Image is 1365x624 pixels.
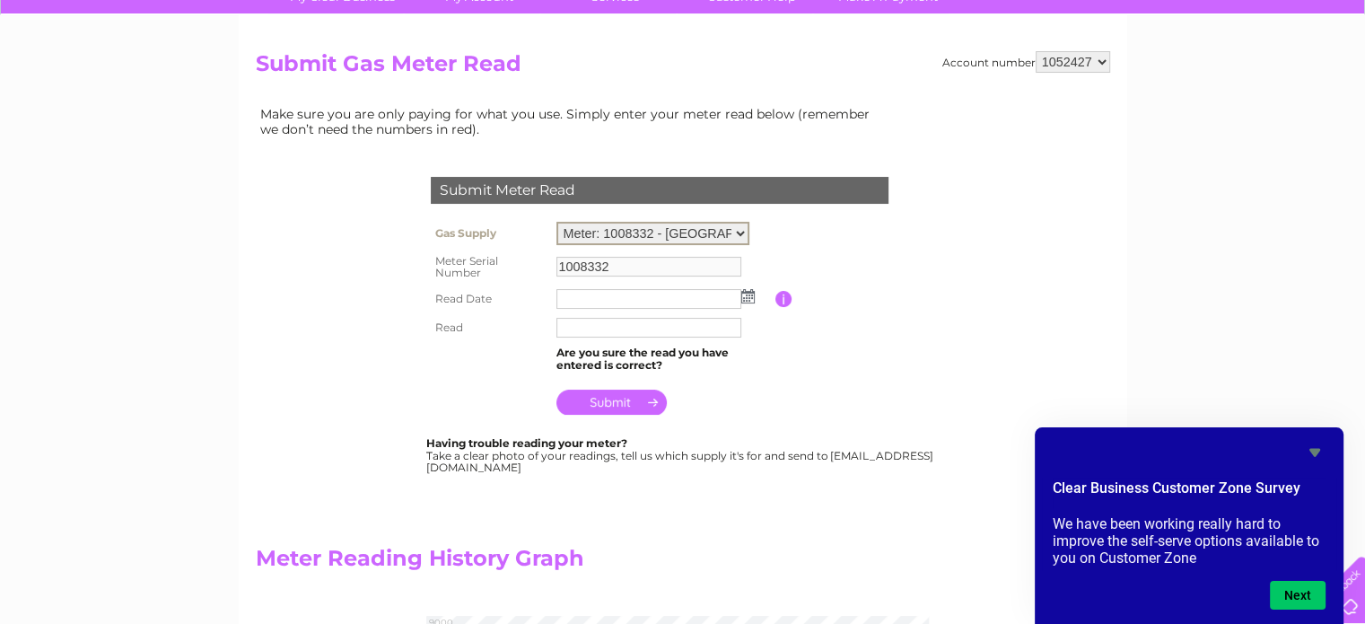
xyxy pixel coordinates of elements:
img: ... [741,289,755,303]
img: logo.png [48,47,139,101]
a: Water [1049,76,1083,90]
a: Log out [1306,76,1348,90]
h2: Clear Business Customer Zone Survey [1053,478,1326,508]
a: Blog [1209,76,1235,90]
h2: Meter Reading History Graph [256,546,884,580]
td: Make sure you are only paying for what you use. Simply enter your meter read below (remember we d... [256,102,884,140]
div: Account number [942,51,1110,73]
th: Read [426,313,552,342]
th: Read Date [426,285,552,313]
th: Gas Supply [426,217,552,250]
button: Next question [1270,581,1326,610]
div: Submit Meter Read [431,177,888,204]
a: 0333 014 3131 [1027,9,1151,31]
a: Contact [1246,76,1290,90]
div: Clear Business Customer Zone Survey [1053,442,1326,610]
td: Are you sure the read you have entered is correct? [552,342,775,376]
th: Meter Serial Number [426,250,552,286]
div: Take a clear photo of your readings, tell us which supply it's for and send to [EMAIL_ADDRESS][DO... [426,437,936,474]
h2: Submit Gas Meter Read [256,51,1110,85]
b: Having trouble reading your meter? [426,436,627,450]
button: Hide survey [1304,442,1326,463]
a: Telecoms [1144,76,1198,90]
input: Information [775,291,792,307]
div: Clear Business is a trading name of Verastar Limited (registered in [GEOGRAPHIC_DATA] No. 3667643... [259,10,1107,87]
p: We have been working really hard to improve the self-serve options available to you on Customer Zone [1053,515,1326,567]
a: Energy [1094,76,1133,90]
input: Submit [556,390,667,415]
